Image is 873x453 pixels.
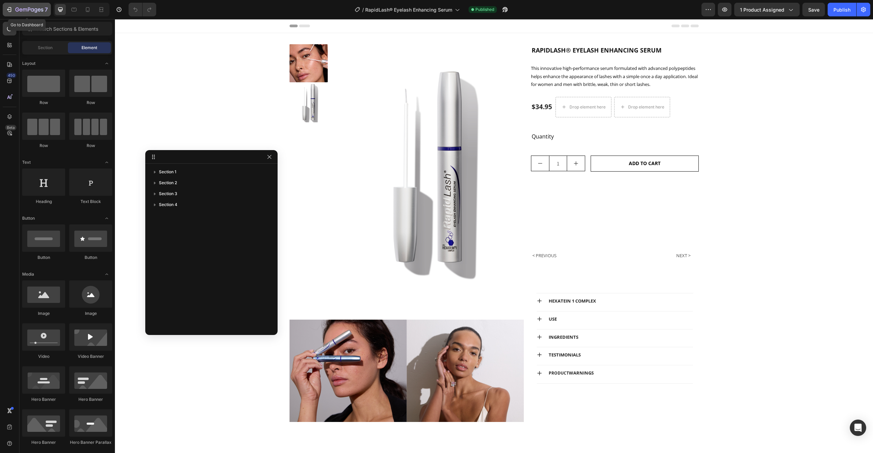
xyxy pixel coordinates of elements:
div: Button [69,254,112,261]
div: Drop element here [513,85,549,91]
span: Media [22,271,34,277]
div: Hero Banner [22,439,65,445]
span: RapidLash® Eyelash Enhancing Serum [365,6,452,13]
div: Publish [833,6,850,13]
button: Save [802,3,825,16]
span: / [362,6,364,13]
span: Text [22,159,31,165]
button: 7 [3,3,51,16]
button: Publish [828,3,856,16]
span: Section 3 [159,190,177,197]
div: Video Banner [69,353,112,360]
div: Row [69,143,112,149]
span: Toggle open [101,213,112,224]
button: 1 product assigned [734,3,800,16]
iframe: Design area [115,19,873,453]
button: ADD TO CART [476,136,584,152]
span: Button [22,215,35,221]
a: < PREVIOUS [416,230,450,243]
input: quantity [434,137,452,152]
strong: INGREDIENTS [434,315,463,321]
span: Toggle open [101,58,112,69]
h1: RapidLash® Eyelash Enhancing Serum [416,25,583,37]
a: NEXT > [553,230,584,243]
span: Save [808,7,819,13]
p: < PREVIOUS [417,233,442,240]
div: Drop element here [455,85,491,91]
div: Text Block [69,199,112,205]
span: 1 product assigned [740,6,784,13]
span: Section 4 [159,201,177,208]
p: NEXT > [561,233,576,240]
div: Video [22,353,65,360]
span: Toggle open [101,157,112,168]
strong: USE [434,297,442,303]
strong: WARNINGS [454,351,479,357]
p: Quantity [417,113,577,122]
div: Image [22,310,65,317]
input: Search Sections & Elements [22,22,112,35]
div: ADD TO CART [514,141,546,147]
strong: HEXATEIN 1 COMPLEX [434,279,481,285]
div: Hero Banner Parallax [69,439,112,445]
div: Button [22,254,65,261]
button: decrement [416,137,434,152]
div: Row [22,143,65,149]
div: Image [69,310,112,317]
div: Undo/Redo [129,3,156,16]
span: Layout [22,60,35,67]
div: Row [22,100,65,106]
p: 7 [45,5,48,14]
span: Section 2 [159,179,177,186]
div: $34.95 [416,83,438,93]
div: Row [69,100,112,106]
div: Hero Banner [69,396,112,403]
span: Section 1 [159,169,176,175]
div: Hero Banner [22,396,65,403]
span: Section [38,45,53,51]
span: Published [475,6,494,13]
span: Toggle open [101,269,112,280]
div: Open Intercom Messenger [850,420,866,436]
span: Element [82,45,97,51]
strong: TESTIMONIALS [434,333,466,339]
div: This innovative high-performance serum formulated with advanced polypeptides helps enhance the ap... [416,45,583,69]
img: gempages_540943325398565937-a55f28f6-b0c3-481e-81d2-6589fae24ccf.png [175,301,409,403]
div: Heading [22,199,65,205]
button: increment [452,137,470,152]
div: 450 [6,73,16,78]
div: Beta [5,125,16,130]
strong: PRODUCT [434,351,454,357]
